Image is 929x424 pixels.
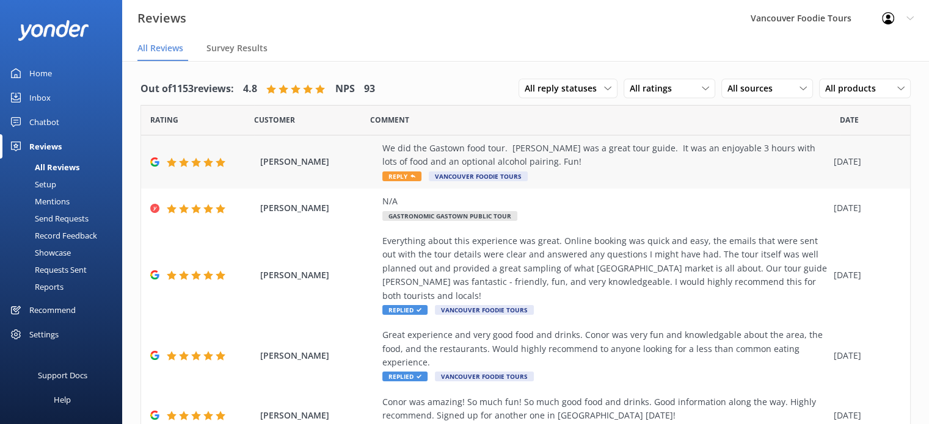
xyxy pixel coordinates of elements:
div: Everything about this experience was great. Online booking was quick and easy, the emails that we... [382,234,828,303]
span: Question [370,114,409,126]
span: Replied [382,372,428,381]
div: Reviews [29,134,62,159]
h4: 4.8 [243,81,257,97]
span: Replied [382,305,428,315]
a: Send Requests [7,210,122,227]
div: Mentions [7,193,70,210]
div: [DATE] [834,201,895,215]
h3: Reviews [137,9,186,28]
span: [PERSON_NAME] [260,155,376,168]
span: [PERSON_NAME] [260,201,376,215]
span: Gastronomic Gastown Public Tour [382,211,517,221]
a: Mentions [7,193,122,210]
span: Reply [382,171,421,181]
a: Showcase [7,244,122,261]
div: [DATE] [834,155,895,168]
div: Record Feedback [7,227,97,244]
div: N/A [382,195,828,208]
span: [PERSON_NAME] [260,409,376,422]
div: Recommend [29,298,76,322]
h4: NPS [335,81,355,97]
div: [DATE] [834,268,895,282]
span: [PERSON_NAME] [260,349,376,362]
div: [DATE] [834,409,895,422]
div: Inbox [29,85,51,110]
div: Great experience and very good food and drinks. Conor was very fun and knowledgable about the are... [382,328,828,369]
h4: Out of 1153 reviews: [140,81,234,97]
div: Conor was amazing! So much fun! So much good food and drinks. Good information along the way. Hig... [382,395,828,423]
div: Showcase [7,244,71,261]
span: Survey Results [206,42,268,54]
div: Support Docs [38,363,87,387]
h4: 93 [364,81,375,97]
span: All sources [727,82,780,95]
div: Home [29,61,52,85]
span: Vancouver Foodie Tours [435,305,534,315]
a: Record Feedback [7,227,122,244]
div: Send Requests [7,210,89,227]
div: Settings [29,322,59,347]
span: All products [825,82,883,95]
div: Reports [7,278,64,295]
div: All Reviews [7,159,79,176]
span: Vancouver Foodie Tours [429,171,528,181]
div: Requests Sent [7,261,87,278]
a: Reports [7,278,122,295]
a: All Reviews [7,159,122,176]
span: Vancouver Foodie Tours [435,372,534,381]
span: All ratings [630,82,679,95]
div: Setup [7,176,56,193]
span: All Reviews [137,42,183,54]
a: Requests Sent [7,261,122,278]
a: Setup [7,176,122,193]
span: All reply statuses [525,82,604,95]
span: Date [150,114,178,126]
div: We did the Gastown food tour. [PERSON_NAME] was a great tour guide. It was an enjoyable 3 hours w... [382,142,828,169]
div: Chatbot [29,110,59,134]
div: [DATE] [834,349,895,362]
img: yonder-white-logo.png [18,20,89,40]
div: Help [54,387,71,412]
span: Date [254,114,295,126]
span: Date [840,114,859,126]
span: [PERSON_NAME] [260,268,376,282]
